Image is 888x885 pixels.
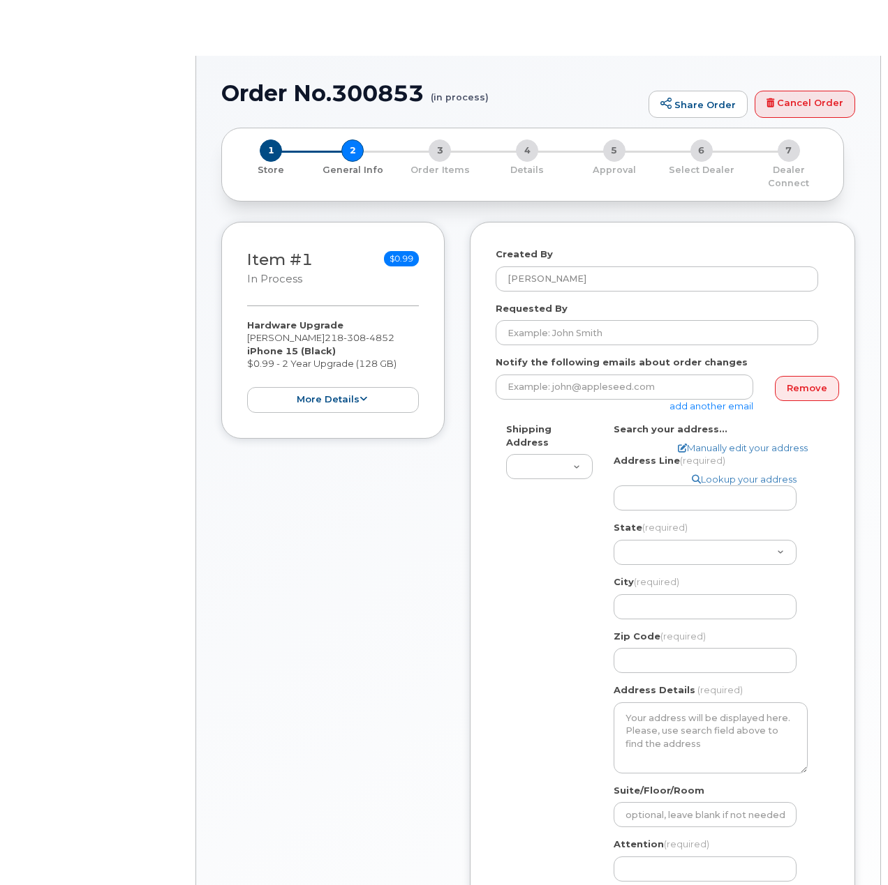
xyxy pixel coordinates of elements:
span: (required) [664,838,709,849]
span: (required) [680,455,725,466]
a: add another email [669,400,753,411]
p: Store [239,164,304,176]
input: Example: John Smith [496,320,818,345]
label: Notify the following emails about order changes [496,356,748,369]
a: Manually edit your address [678,441,808,455]
span: (required) [660,630,706,642]
label: State [614,521,688,534]
h3: Item #1 [247,251,313,287]
span: (required) [642,522,688,533]
span: (required) [634,576,679,587]
label: Address Details [614,683,695,697]
a: Cancel Order [755,91,855,119]
small: (in process) [431,81,489,103]
input: Example: john@appleseed.com [496,375,753,400]
a: Lookup your address [692,473,797,486]
label: Attention [614,838,709,851]
a: Share Order [649,91,748,119]
label: Created By [496,248,553,261]
strong: Hardware Upgrade [247,319,343,331]
label: Requested By [496,302,568,315]
span: $0.99 [384,251,419,266]
span: 1 [260,139,282,162]
label: Address Line [614,454,725,467]
label: Search your address... [614,423,727,436]
label: Suite/Floor/Room [614,784,704,797]
label: Zip Code [614,630,706,643]
span: (required) [697,684,743,695]
label: Shipping Address [506,423,593,448]
span: 308 [343,332,366,343]
a: Remove [775,376,839,402]
span: 4852 [366,332,394,343]
a: 1 Store [233,162,309,176]
h1: Order No.300853 [221,81,642,105]
button: more details [247,387,419,413]
span: 218 [325,332,394,343]
input: optional, leave blank if not needed [614,802,797,827]
label: City [614,575,679,589]
strong: iPhone 15 (Black) [247,345,336,356]
div: [PERSON_NAME] $0.99 - 2 Year Upgrade (128 GB) [247,319,419,413]
small: in process [247,273,302,285]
